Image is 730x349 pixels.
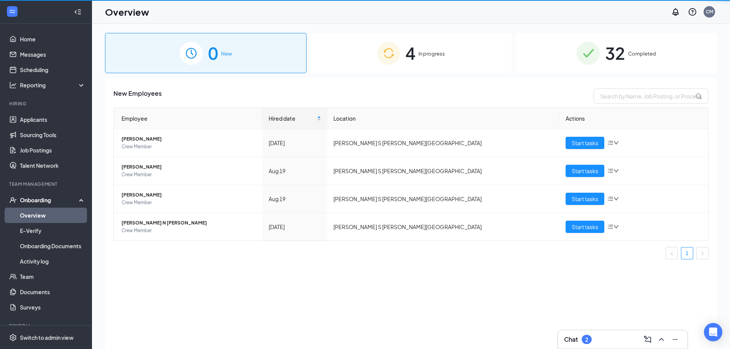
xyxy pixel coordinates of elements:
[121,191,256,199] span: [PERSON_NAME]
[20,334,74,341] div: Switch to admin view
[327,129,559,157] td: [PERSON_NAME] S [PERSON_NAME][GEOGRAPHIC_DATA]
[20,31,85,47] a: Home
[20,208,85,223] a: Overview
[221,50,232,57] span: New
[566,137,604,149] button: Start tasks
[121,171,256,179] span: Crew Member
[696,247,709,259] li: Next Page
[607,168,614,174] span: bars
[628,50,656,57] span: Completed
[566,221,604,233] button: Start tasks
[688,7,697,16] svg: QuestionInfo
[657,335,666,344] svg: ChevronUp
[9,100,84,107] div: Hiring
[706,8,713,15] div: CM
[121,219,256,227] span: [PERSON_NAME] N [PERSON_NAME]
[20,196,79,204] div: Onboarding
[572,223,598,231] span: Start tasks
[669,333,681,346] button: Minimize
[114,108,262,129] th: Employee
[641,333,654,346] button: ComposeMessage
[566,165,604,177] button: Start tasks
[269,223,321,231] div: [DATE]
[681,247,693,259] li: 1
[20,284,85,300] a: Documents
[605,40,625,66] span: 32
[696,247,709,259] button: right
[121,135,256,143] span: [PERSON_NAME]
[572,139,598,147] span: Start tasks
[614,140,619,146] span: down
[113,88,162,104] span: New Employees
[269,167,321,175] div: Aug 19
[614,224,619,229] span: down
[20,269,85,284] a: Team
[564,335,578,344] h3: Chat
[121,199,256,206] span: Crew Member
[121,227,256,234] span: Crew Member
[594,88,709,104] input: Search by Name, Job Posting, or Process
[327,157,559,185] td: [PERSON_NAME] S [PERSON_NAME][GEOGRAPHIC_DATA]
[607,196,614,202] span: bars
[121,163,256,171] span: [PERSON_NAME]
[269,195,321,203] div: Aug 19
[585,336,588,343] div: 2
[105,5,149,18] h1: Overview
[559,108,708,129] th: Actions
[669,251,674,256] span: left
[327,213,559,241] td: [PERSON_NAME] S [PERSON_NAME][GEOGRAPHIC_DATA]
[20,47,85,62] a: Messages
[20,143,85,158] a: Job Postings
[607,140,614,146] span: bars
[9,334,17,341] svg: Settings
[9,196,17,204] svg: UserCheck
[327,185,559,213] td: [PERSON_NAME] S [PERSON_NAME][GEOGRAPHIC_DATA]
[208,40,218,66] span: 0
[700,251,705,256] span: right
[566,193,604,205] button: Start tasks
[20,112,85,127] a: Applicants
[405,40,415,66] span: 4
[9,181,84,187] div: Team Management
[269,139,321,147] div: [DATE]
[74,8,82,16] svg: Collapse
[614,168,619,174] span: down
[607,224,614,230] span: bars
[671,335,680,344] svg: Minimize
[572,195,598,203] span: Start tasks
[9,81,17,89] svg: Analysis
[666,247,678,259] button: left
[20,62,85,77] a: Scheduling
[20,81,86,89] div: Reporting
[704,323,722,341] div: Open Intercom Messenger
[269,114,315,123] span: Hired date
[655,333,668,346] button: ChevronUp
[643,335,652,344] svg: ComposeMessage
[121,143,256,151] span: Crew Member
[20,254,85,269] a: Activity log
[20,223,85,238] a: E-Verify
[20,127,85,143] a: Sourcing Tools
[20,238,85,254] a: Onboarding Documents
[666,247,678,259] li: Previous Page
[418,50,445,57] span: In progress
[20,158,85,173] a: Talent Network
[681,247,693,259] a: 1
[671,7,680,16] svg: Notifications
[20,300,85,315] a: Surveys
[614,196,619,202] span: down
[572,167,598,175] span: Start tasks
[327,108,559,129] th: Location
[9,323,84,329] div: Payroll
[8,8,16,15] svg: WorkstreamLogo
